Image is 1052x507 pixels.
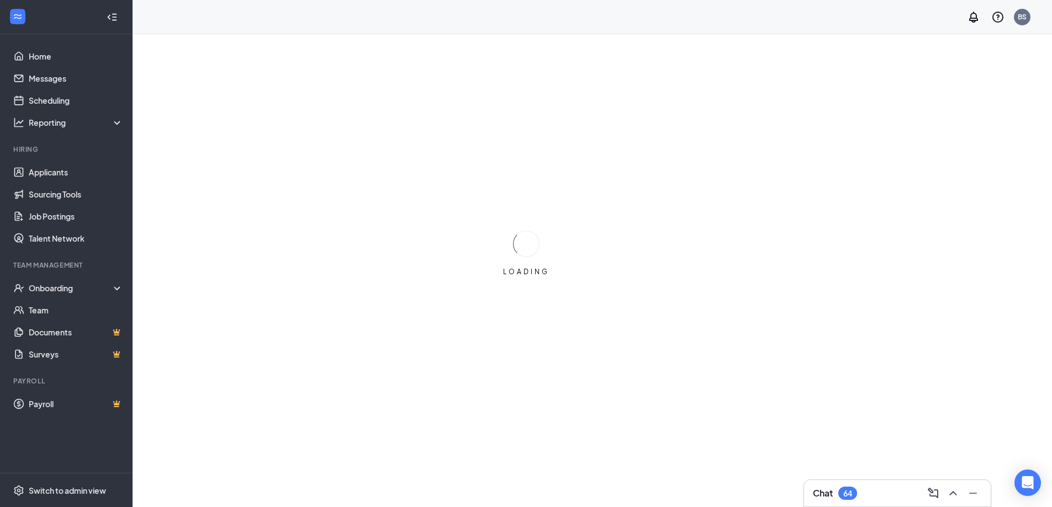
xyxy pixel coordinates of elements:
[947,487,960,500] svg: ChevronUp
[13,282,24,293] svg: UserCheck
[107,12,118,23] svg: Collapse
[13,485,24,496] svg: Settings
[29,67,123,89] a: Messages
[927,487,940,500] svg: ComposeMessage
[29,227,123,249] a: Talent Network
[29,205,123,227] a: Job Postings
[1014,469,1041,496] div: Open Intercom Messenger
[29,161,123,183] a: Applicants
[13,260,121,270] div: Team Management
[29,183,123,205] a: Sourcing Tools
[29,282,114,293] div: Onboarding
[29,393,123,415] a: PayrollCrown
[924,484,942,502] button: ComposeMessage
[13,117,24,128] svg: Analysis
[12,11,23,22] svg: WorkstreamLogo
[29,299,123,321] a: Team
[29,321,123,343] a: DocumentsCrown
[991,10,1005,24] svg: QuestionInfo
[29,117,124,128] div: Reporting
[966,487,980,500] svg: Minimize
[29,343,123,365] a: SurveysCrown
[843,489,852,498] div: 64
[944,484,962,502] button: ChevronUp
[964,484,982,502] button: Minimize
[499,267,554,276] div: LOADING
[967,10,980,24] svg: Notifications
[13,376,121,386] div: Payroll
[29,485,106,496] div: Switch to admin view
[1018,12,1027,22] div: BS
[29,89,123,111] a: Scheduling
[13,145,121,154] div: Hiring
[813,487,833,499] h3: Chat
[29,45,123,67] a: Home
